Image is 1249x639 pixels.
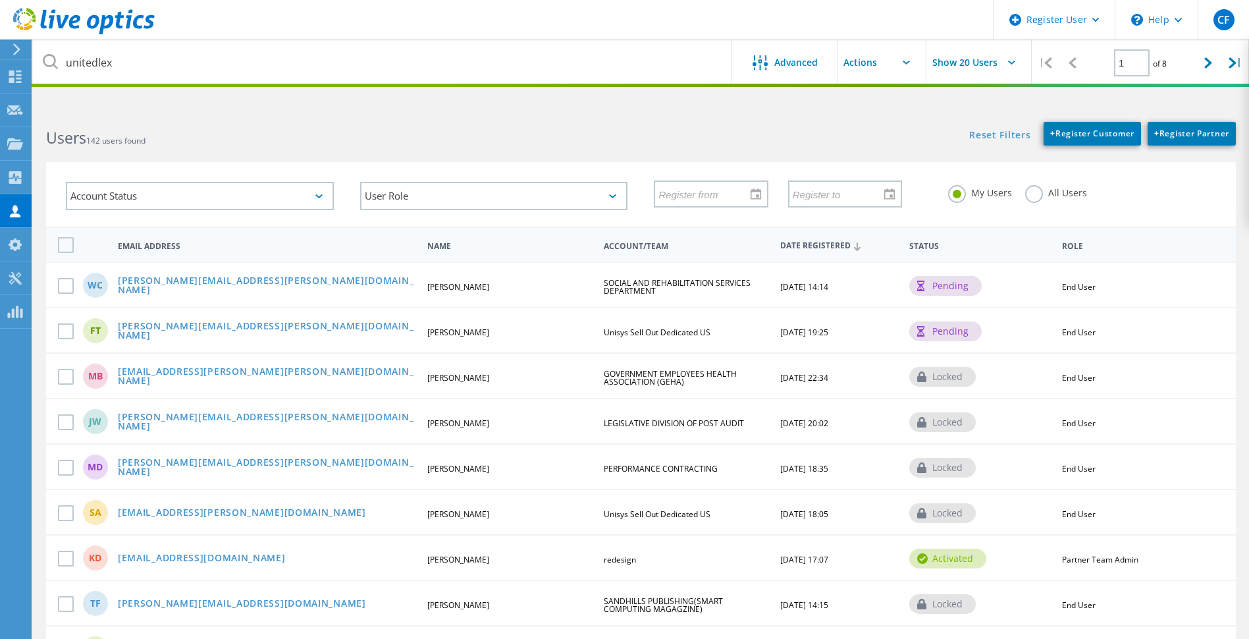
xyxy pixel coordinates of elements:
[88,372,103,381] span: MB
[1050,128,1134,139] span: Register Customer
[1062,418,1096,429] span: End User
[655,181,757,206] input: Register from
[88,462,103,472] span: MD
[780,554,828,565] span: [DATE] 17:07
[427,418,489,429] span: [PERSON_NAME]
[780,372,828,383] span: [DATE] 22:34
[1154,128,1229,139] span: Register Partner
[118,508,366,519] a: [EMAIL_ADDRESS][PERSON_NAME][DOMAIN_NAME]
[1025,185,1087,198] label: All Users
[1044,122,1141,146] a: +Register Customer
[1062,327,1096,338] span: End User
[780,599,828,611] span: [DATE] 14:15
[86,135,146,146] span: 142 users found
[118,321,416,342] a: [PERSON_NAME][EMAIL_ADDRESS][PERSON_NAME][DOMAIN_NAME]
[89,553,101,563] span: KD
[604,509,710,520] span: Unisys Sell Out Dedicated US
[789,181,891,206] input: Register to
[780,418,828,429] span: [DATE] 20:02
[604,242,769,250] span: Account/Team
[1062,281,1096,292] span: End User
[1153,58,1167,69] span: of 8
[1148,122,1236,146] a: +Register Partner
[118,458,416,478] a: [PERSON_NAME][EMAIL_ADDRESS][PERSON_NAME][DOMAIN_NAME]
[604,554,636,565] span: redesign
[427,554,489,565] span: [PERSON_NAME]
[909,594,976,614] div: locked
[1131,14,1143,26] svg: \n
[89,417,101,426] span: JW
[118,242,416,250] span: Email Address
[118,412,416,433] a: [PERSON_NAME][EMAIL_ADDRESS][PERSON_NAME][DOMAIN_NAME]
[1062,372,1096,383] span: End User
[909,321,982,341] div: pending
[909,242,1051,250] span: Status
[88,281,103,290] span: WC
[427,509,489,520] span: [PERSON_NAME]
[90,599,101,608] span: TF
[909,367,976,387] div: locked
[780,509,828,520] span: [DATE] 18:05
[1062,463,1096,474] span: End User
[1062,242,1215,250] span: Role
[427,372,489,383] span: [PERSON_NAME]
[1062,509,1096,520] span: End User
[604,596,723,615] span: SANDHILLS PUBLISHING(SMART COMPUTING MAGAGZINE)
[118,599,366,610] a: [PERSON_NAME][EMAIL_ADDRESS][DOMAIN_NAME]
[780,327,828,338] span: [DATE] 19:25
[360,182,628,210] div: User Role
[909,503,976,523] div: locked
[1217,14,1230,25] span: CF
[604,418,744,429] span: LEGISLATIVE DIVISION OF POST AUDIT
[1050,128,1055,139] b: +
[774,58,818,67] span: Advanced
[46,127,86,148] b: Users
[780,242,898,250] span: Date Registered
[118,276,416,296] a: [PERSON_NAME][EMAIL_ADDRESS][PERSON_NAME][DOMAIN_NAME]
[604,463,718,474] span: PERFORMANCE CONTRACTING
[909,549,986,569] div: activated
[1062,599,1096,611] span: End User
[90,326,101,335] span: FT
[66,182,334,210] div: Account Status
[33,40,733,86] input: Search users by name, email, company, etc.
[118,367,416,387] a: [EMAIL_ADDRESS][PERSON_NAME][PERSON_NAME][DOMAIN_NAME]
[780,463,828,474] span: [DATE] 18:35
[427,281,489,292] span: [PERSON_NAME]
[1062,554,1138,565] span: Partner Team Admin
[909,276,982,296] div: pending
[427,242,593,250] span: Name
[604,277,751,296] span: SOCIAL AND REHABILITATION SERVICES DEPARTMENT
[427,599,489,611] span: [PERSON_NAME]
[1032,40,1059,86] div: |
[1222,40,1249,86] div: |
[604,327,710,338] span: Unisys Sell Out Dedicated US
[948,185,1012,198] label: My Users
[427,463,489,474] span: [PERSON_NAME]
[90,508,101,517] span: SA
[909,412,976,432] div: locked
[604,368,737,387] span: GOVERNMENT EMPLOYEES HEALTH ASSOCIATION (GEHA)
[427,327,489,338] span: [PERSON_NAME]
[1154,128,1159,139] b: +
[13,28,155,37] a: Live Optics Dashboard
[909,458,976,478] div: locked
[780,281,828,292] span: [DATE] 14:14
[118,553,286,565] a: [EMAIL_ADDRESS][DOMAIN_NAME]
[969,130,1030,142] a: Reset Filters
